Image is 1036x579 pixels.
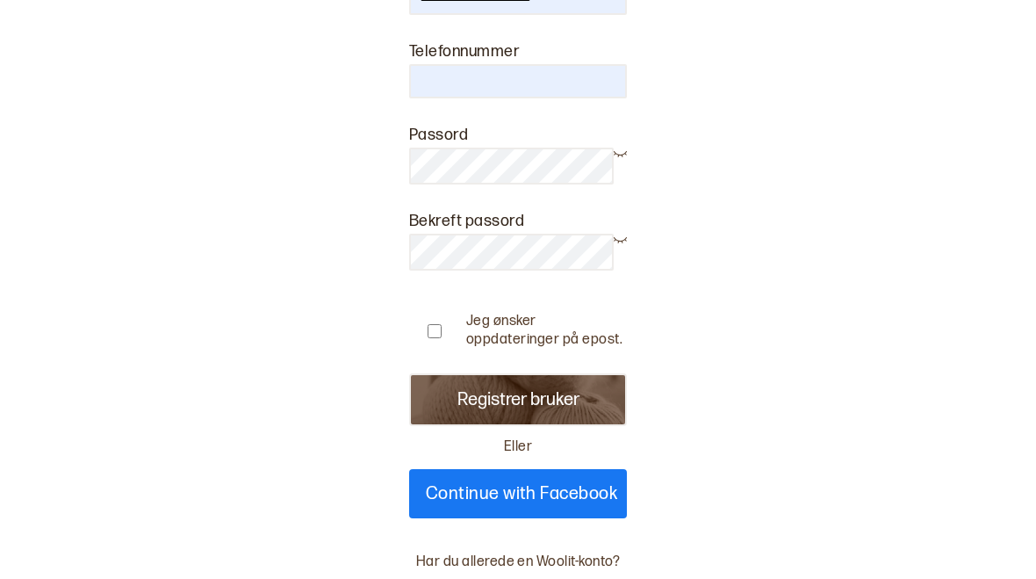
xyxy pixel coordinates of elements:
label: Passord [409,126,468,144]
label: Telefonnummer [409,42,520,61]
span: Continue with Facebook [426,485,618,503]
label: Jeg ønsker oppdateringer på epost. [466,313,627,350]
p: Har du allerede en Woolit-konto? [416,554,620,572]
label: Bekreft passord [409,212,524,230]
button: Registrer bruker [409,373,627,426]
a: Continue with Facebook [409,469,627,518]
span: Eller [497,438,539,457]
